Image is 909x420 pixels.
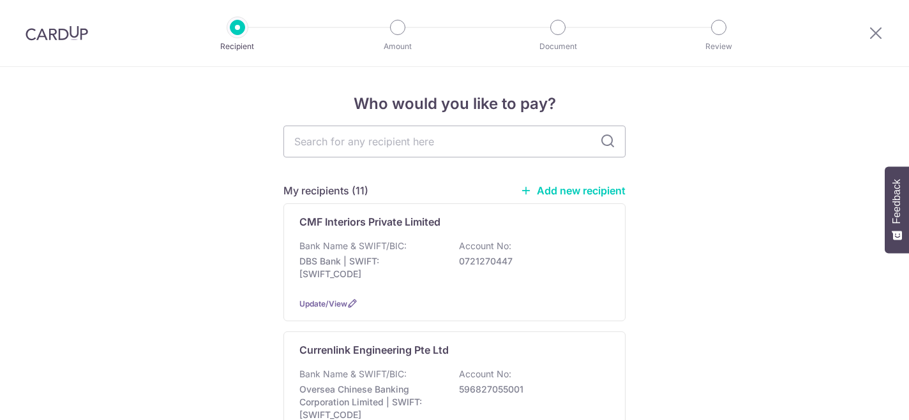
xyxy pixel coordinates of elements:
[885,166,909,253] button: Feedback - Show survey
[299,255,442,280] p: DBS Bank | SWIFT: [SWIFT_CODE]
[283,183,368,198] h5: My recipients (11)
[459,240,511,252] p: Account No:
[299,214,440,229] p: CMF Interiors Private Limited
[511,40,605,53] p: Document
[672,40,766,53] p: Review
[299,240,407,252] p: Bank Name & SWIFT/BIC:
[350,40,445,53] p: Amount
[283,92,626,115] h4: Who would you like to pay?
[299,299,347,308] a: Update/View
[299,368,407,380] p: Bank Name & SWIFT/BIC:
[459,255,602,268] p: 0721270447
[891,179,903,224] span: Feedback
[26,25,88,41] img: CardUp
[283,126,626,157] input: Search for any recipient here
[299,342,449,358] p: Currenlink Engineering Pte Ltd
[190,40,285,53] p: Recipient
[520,184,626,197] a: Add new recipient
[459,383,602,396] p: 596827055001
[459,368,511,380] p: Account No:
